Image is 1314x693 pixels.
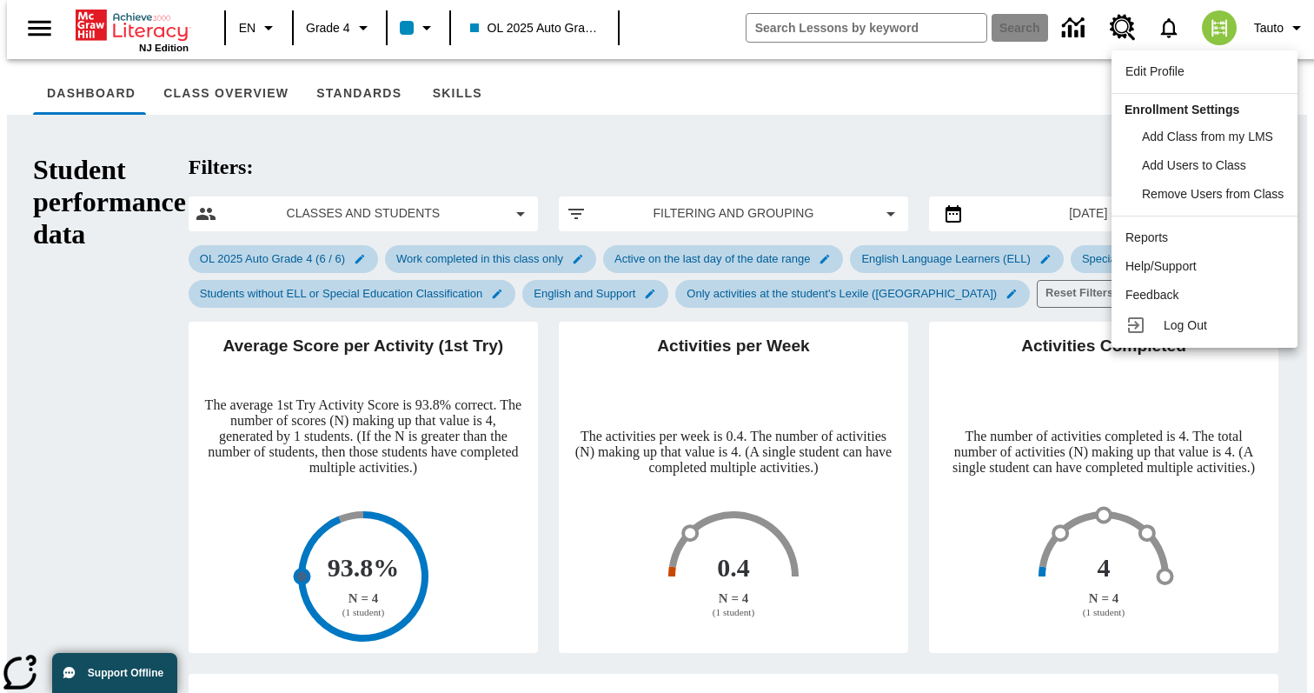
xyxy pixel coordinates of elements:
[1125,103,1239,117] span: Enrollment Settings
[1125,259,1197,273] span: Help/Support
[1164,318,1207,332] span: Log Out
[1125,288,1178,302] span: Feedback
[1142,158,1246,172] span: Add Users to Class
[1142,187,1284,201] span: Remove Users from Class
[1142,130,1273,143] span: Add Class from my LMS
[1125,64,1185,78] span: Edit Profile
[1125,230,1168,244] span: Reports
